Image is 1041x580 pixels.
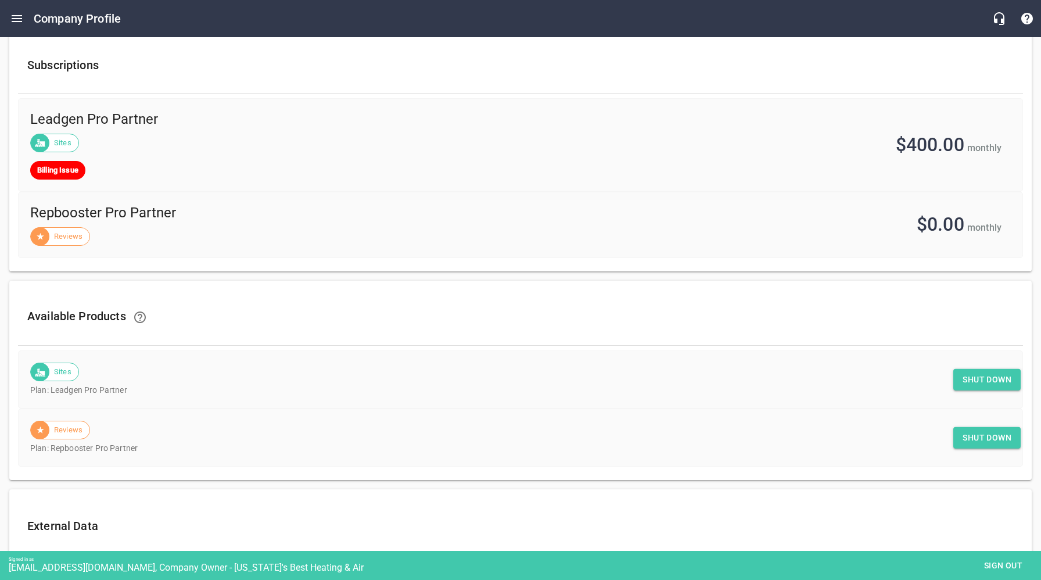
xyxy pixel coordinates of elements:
[30,164,85,176] span: Billing Issue
[34,9,121,28] h6: Company Profile
[985,5,1013,33] button: Live Chat
[979,558,1028,573] span: Sign out
[47,424,89,436] span: Reviews
[30,204,537,223] span: Repbooster Pro Partner
[963,373,1011,387] span: Shut down
[30,363,79,381] div: Sites
[917,213,964,235] span: $0.00
[974,555,1032,577] button: Sign out
[126,303,154,331] a: Learn how to upgrade and downgrade your Products
[30,384,1001,396] p: Plan: Leadgen Pro Partner
[963,431,1011,445] span: Shut down
[47,366,78,378] span: Sites
[30,134,79,152] div: Sites
[953,369,1021,391] button: Shut down
[30,421,90,439] div: Reviews
[27,303,1014,331] h6: Available Products
[27,56,1014,74] h6: Subscriptions
[47,231,89,242] span: Reviews
[30,442,1001,454] p: Plan: Repbooster Pro Partner
[953,427,1021,449] button: Shut down
[967,142,1001,153] span: monthly
[27,517,1014,535] h6: External Data
[30,227,90,246] div: Reviews
[9,562,1041,573] div: [EMAIL_ADDRESS][DOMAIN_NAME], Company Owner - [US_STATE]'s Best Heating & Air
[3,5,31,33] button: Open drawer
[30,110,518,129] span: Leadgen Pro Partner
[1013,5,1041,33] button: Support Portal
[896,134,964,156] span: $400.00
[30,161,85,180] a: Billing Issue
[9,557,1041,562] div: Signed in as
[47,137,78,149] span: Sites
[967,222,1001,233] span: monthly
